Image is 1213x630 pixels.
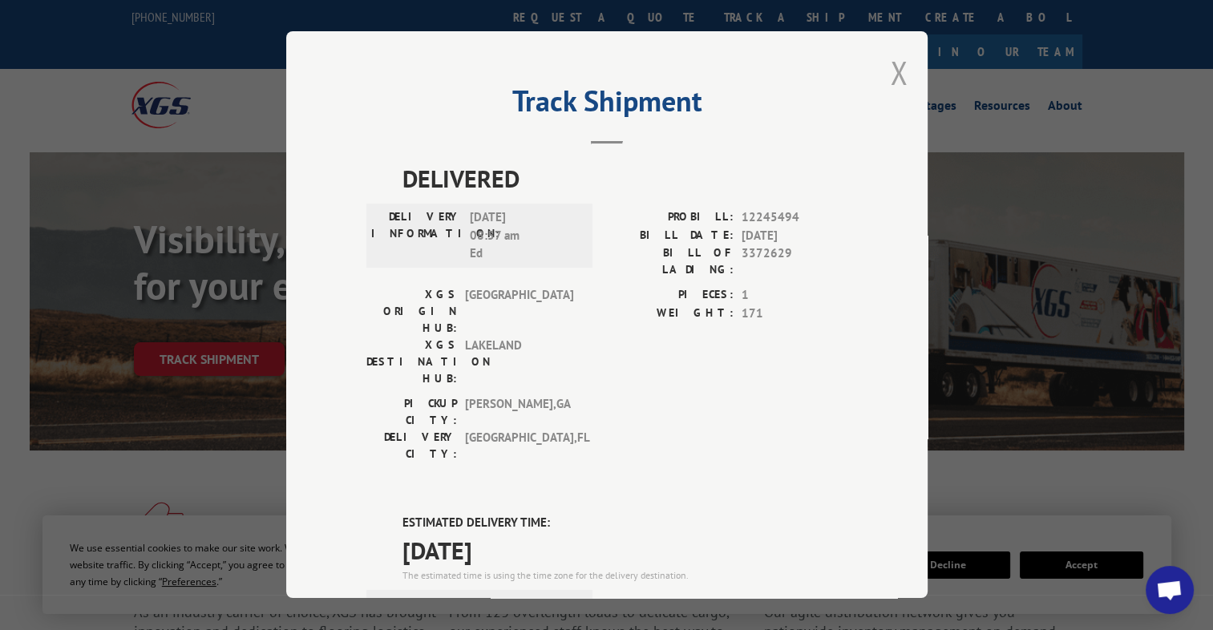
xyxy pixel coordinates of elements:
[607,286,734,305] label: PIECES:
[402,532,847,568] span: [DATE]
[465,395,573,429] span: [PERSON_NAME] , GA
[607,305,734,323] label: WEIGHT:
[742,227,847,245] span: [DATE]
[607,227,734,245] label: BILL DATE:
[607,208,734,227] label: PROBILL:
[742,244,847,278] span: 3372629
[607,595,734,613] label: PROBILL:
[465,286,573,337] span: [GEOGRAPHIC_DATA]
[742,286,847,305] span: 1
[890,51,908,94] button: Close modal
[402,568,847,583] div: The estimated time is using the time zone for the delivery destination.
[366,337,457,387] label: XGS DESTINATION HUB:
[366,395,457,429] label: PICKUP CITY:
[366,429,457,462] label: DELIVERY CITY:
[742,305,847,323] span: 171
[366,90,847,120] h2: Track Shipment
[742,595,847,613] span: 17601134
[465,429,573,462] span: [GEOGRAPHIC_DATA] , FL
[607,244,734,278] label: BILL OF LADING:
[366,286,457,337] label: XGS ORIGIN HUB:
[1146,566,1194,614] div: Open chat
[470,208,578,263] span: [DATE] 08:57 am Ed
[465,337,573,387] span: LAKELAND
[402,514,847,532] label: ESTIMATED DELIVERY TIME:
[402,160,847,196] span: DELIVERED
[371,208,462,263] label: DELIVERY INFORMATION:
[742,208,847,227] span: 12245494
